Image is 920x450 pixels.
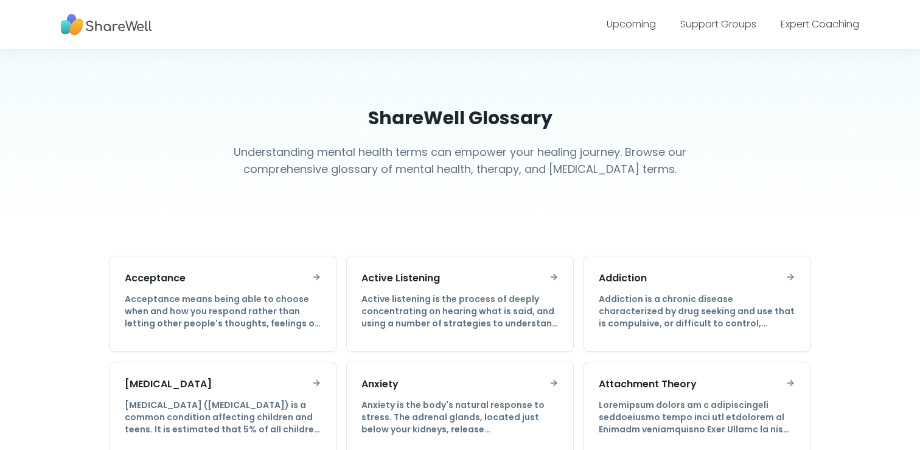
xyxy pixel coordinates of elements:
a: Active ListeningActive listening is the process of deeply concentrating on hearing what is said, ... [346,256,573,352]
a: AcceptanceAcceptance means being able to choose when and how you respond rather than letting othe... [110,256,336,352]
a: Upcoming [607,17,656,31]
h3: Anxiety [361,377,399,392]
a: AddictionAddiction is a chronic disease characterized by drug seeking and use that is compulsive,... [584,256,810,352]
p: Addiction is a chronic disease characterized by drug seeking and use that is compulsive, or diffi... [599,293,795,329]
p: Active listening is the process of deeply concentrating on hearing what is said, and using a numb... [361,293,558,329]
p: [MEDICAL_DATA] ([MEDICAL_DATA]) is a common condition affecting children and teens. It is estimat... [125,399,321,435]
p: Acceptance means being able to choose when and how you respond rather than letting other people's... [125,293,321,329]
h2: Understanding mental health terms can empower your healing journey. Browse our comprehensive glos... [226,144,694,178]
h3: Acceptance [125,271,186,286]
a: Support Groups [680,17,756,31]
h3: Active Listening [361,271,440,286]
h3: Attachment Theory [599,377,697,392]
p: Anxiety is the body's natural response to stress. The adrenal glands, located just below your kid... [361,399,558,435]
p: Loremipsum dolors am c adipiscingeli seddoeiusmo tempo inci utl etdolorem al Enimadm veniamquisno... [599,399,795,435]
a: Expert Coaching [781,17,859,31]
h3: [MEDICAL_DATA] [125,377,212,392]
h3: Addiction [599,271,647,286]
img: ShareWell Nav Logo [61,8,152,41]
h1: ShareWell Glossary [368,107,552,129]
